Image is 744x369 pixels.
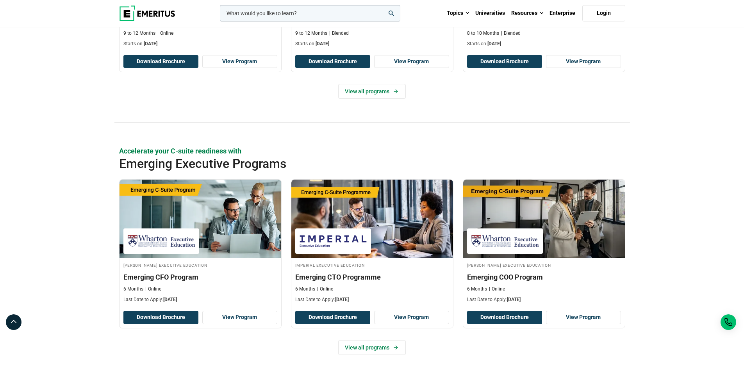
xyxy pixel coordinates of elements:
[295,311,370,324] button: Download Brochure
[317,286,333,292] p: Online
[374,55,449,68] a: View Program
[295,272,449,282] h3: Emerging CTO Programme
[467,272,621,282] h3: Emerging COO Program
[120,180,281,258] img: Emerging CFO Program | Online Finance Course
[295,262,449,268] h4: Imperial Executive Education
[338,84,406,99] a: View all programs
[220,5,400,21] input: woocommerce-product-search-field-0
[127,232,195,250] img: Wharton Executive Education
[291,180,453,307] a: Business Management Course by Imperial Executive Education - October 2, 2025 Imperial Executive E...
[123,286,143,292] p: 6 Months
[123,41,277,47] p: Starts on:
[316,41,329,46] span: [DATE]
[471,232,539,250] img: Wharton Executive Education
[329,30,349,37] p: Blended
[335,297,349,302] span: [DATE]
[123,296,277,303] p: Last Date to Apply:
[202,55,277,68] a: View Program
[123,311,198,324] button: Download Brochure
[144,41,157,46] span: [DATE]
[295,296,449,303] p: Last Date to Apply:
[157,30,173,37] p: Online
[295,30,327,37] p: 9 to 12 Months
[582,5,625,21] a: Login
[291,180,453,258] img: Emerging CTO Programme | Online Business Management Course
[463,180,625,258] img: Emerging COO Program | Online Supply Chain and Operations Course
[119,156,575,171] h2: Emerging Executive Programs
[546,55,621,68] a: View Program
[119,146,625,156] p: Accelerate your C-suite readiness with
[463,180,625,307] a: Supply Chain and Operations Course by Wharton Executive Education - September 30, 2025 Wharton Ex...
[163,297,177,302] span: [DATE]
[295,41,449,47] p: Starts on:
[467,311,542,324] button: Download Brochure
[120,180,281,307] a: Finance Course by Wharton Executive Education - October 2, 2025 Wharton Executive Education [PERS...
[501,30,521,37] p: Blended
[467,55,542,68] button: Download Brochure
[467,262,621,268] h4: [PERSON_NAME] Executive Education
[123,272,277,282] h3: Emerging CFO Program
[374,311,449,324] a: View Program
[507,297,521,302] span: [DATE]
[295,55,370,68] button: Download Brochure
[145,286,161,292] p: Online
[489,286,505,292] p: Online
[467,30,499,37] p: 8 to 10 Months
[467,296,621,303] p: Last Date to Apply:
[546,311,621,324] a: View Program
[295,286,315,292] p: 6 Months
[487,41,501,46] span: [DATE]
[467,41,621,47] p: Starts on:
[338,340,406,355] a: View all programs
[123,262,277,268] h4: [PERSON_NAME] Executive Education
[123,30,155,37] p: 9 to 12 Months
[467,286,487,292] p: 6 Months
[299,232,367,250] img: Imperial Executive Education
[123,55,198,68] button: Download Brochure
[202,311,277,324] a: View Program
